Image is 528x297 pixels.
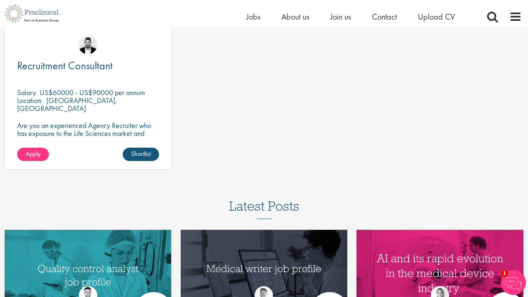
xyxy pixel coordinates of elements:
[418,11,455,22] a: Upload CV
[330,11,351,22] a: Join us
[246,11,260,22] a: Jobs
[17,121,159,145] p: Are you an experienced Agency Recruiter who has exposure to the Life Sciences market and looking ...
[17,60,159,71] a: Recruitment Consultant
[17,88,36,97] span: Salary
[17,96,117,113] p: [GEOGRAPHIC_DATA], [GEOGRAPHIC_DATA]
[17,148,49,161] a: Apply
[372,11,397,22] a: Contact
[501,270,508,277] span: 1
[40,88,145,97] p: US$60000 - US$90000 per annum
[123,148,159,161] a: Shortlist
[17,96,43,105] span: Location:
[229,199,299,219] h3: Latest Posts
[25,149,40,158] span: Apply
[281,11,309,22] a: About us
[78,35,97,54] img: Ross Wilkings
[501,270,526,295] img: Chatbot
[17,58,113,73] span: Recruitment Consultant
